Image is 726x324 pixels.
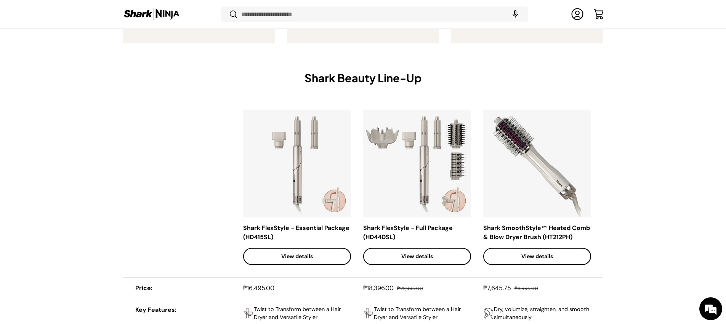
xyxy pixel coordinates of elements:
img: shark-flexstyle-full-package-what's-in-the-box-full-view-sharkninja-philippines [363,110,471,217]
speech-search-button: Search by voice [503,6,527,23]
strong: ₱7,645.75 [483,284,513,292]
strong: ₱18,396.00 [363,284,396,292]
s: ₱22,995.00 [397,285,423,292]
a: View details [363,248,471,265]
textarea: Type your message and hit 'Enter' [4,208,145,235]
div: Shark SmoothStyle™ Heated Comb & Blow Dryer Brush (HT212PH) [483,223,591,242]
div: Chat with us now [40,43,128,53]
div: Shark FlexStyle - Essential Package (HD415SL) [243,223,351,242]
th: Price [123,277,243,299]
p: Twist to Transform between a Hair Dryer and Versatile Styler [374,305,471,322]
p: Dry, volumize, straighten, and smooth simultaneously [494,305,591,322]
img: Shark Ninja Philippines [123,7,180,22]
h2: Shark Beauty Line-Up [305,71,421,85]
div: Shark FlexStyle - Full Package (HD440SL) [363,223,471,242]
s: ₱8,995.00 [514,285,538,292]
img: shark-flexstyle-esential-package-what's-in-the-box-full-view-sharkninja-philippines [243,110,351,217]
a: View details [243,248,351,265]
div: Minimize live chat window [125,4,143,22]
p: Twist to Transform between a Hair Dryer and Versatile Styler [254,305,351,322]
a: View details [483,248,591,265]
span: We're online! [44,96,105,173]
strong: ₱16,495.00 [243,284,276,292]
